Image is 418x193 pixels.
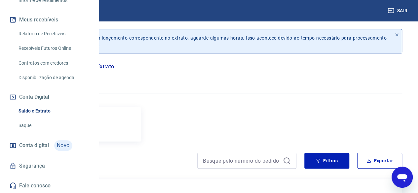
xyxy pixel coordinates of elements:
h4: Extrato [16,155,189,169]
button: Conta Digital [8,90,91,104]
p: Se o saldo aumentar sem um lançamento correspondente no extrato, aguarde algumas horas. Isso acon... [36,35,387,48]
a: Recebíveis Futuros Online [16,42,91,55]
a: Contratos com credores [16,56,91,70]
a: Disponibilização de agenda [16,71,91,84]
a: Segurança [8,159,91,173]
input: Busque pelo número do pedido [203,156,280,166]
a: Conta digitalNovo [8,138,91,153]
a: Fale conosco [8,178,91,193]
a: Saldo e Extrato [16,104,91,118]
span: Novo [54,140,72,151]
button: Filtros [304,153,349,169]
a: Saque [16,119,91,132]
button: Sair [386,5,410,17]
button: Meus recebíveis [8,13,91,27]
iframe: Botão para abrir a janela de mensagens [392,167,413,188]
a: Relatório de Recebíveis [16,27,91,41]
span: Conta digital [19,141,49,150]
button: Exportar [357,153,402,169]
